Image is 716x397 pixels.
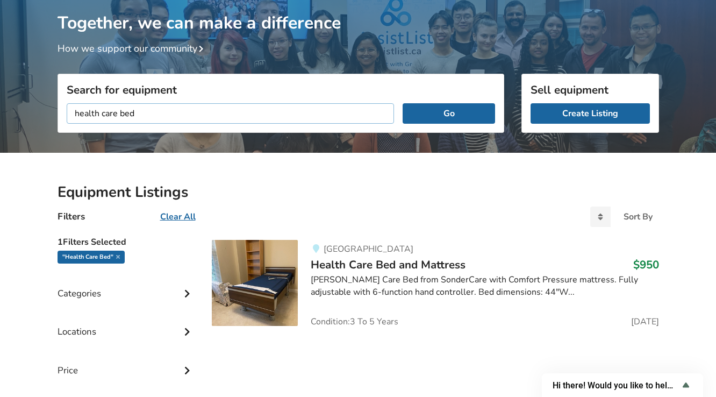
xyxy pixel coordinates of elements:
img: bedroom equipment-health care bed and mattress [212,240,298,326]
u: Clear All [160,211,196,223]
span: Condition: 3 To 5 Years [311,317,398,326]
div: [PERSON_NAME] Care Bed from SonderCare with Comfort Pressure mattress. Fully adjustable with 6-fu... [311,274,658,299]
a: How we support our community [58,42,208,55]
button: Go [403,103,495,124]
a: bedroom equipment-health care bed and mattress[GEOGRAPHIC_DATA]Health Care Bed and Mattress$950[P... [212,240,658,326]
button: Show survey - Hi there! Would you like to help us improve AssistList? [553,379,692,392]
a: Create Listing [531,103,650,124]
div: Locations [58,304,195,343]
div: "health care bed" [58,251,125,264]
span: Health Care Bed and Mattress [311,257,466,272]
h4: Filters [58,210,85,223]
span: Hi there! Would you like to help us improve AssistList? [553,380,679,391]
span: [GEOGRAPHIC_DATA] [324,243,413,255]
h3: Search for equipment [67,83,495,97]
div: Price [58,343,195,381]
div: Sort By [624,212,653,221]
h5: 1 Filters Selected [58,231,195,251]
h3: Sell equipment [531,83,650,97]
input: I am looking for... [67,103,395,124]
span: [DATE] [631,317,659,326]
div: Categories [58,266,195,304]
h2: Equipment Listings [58,183,659,202]
h3: $950 [633,258,659,272]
